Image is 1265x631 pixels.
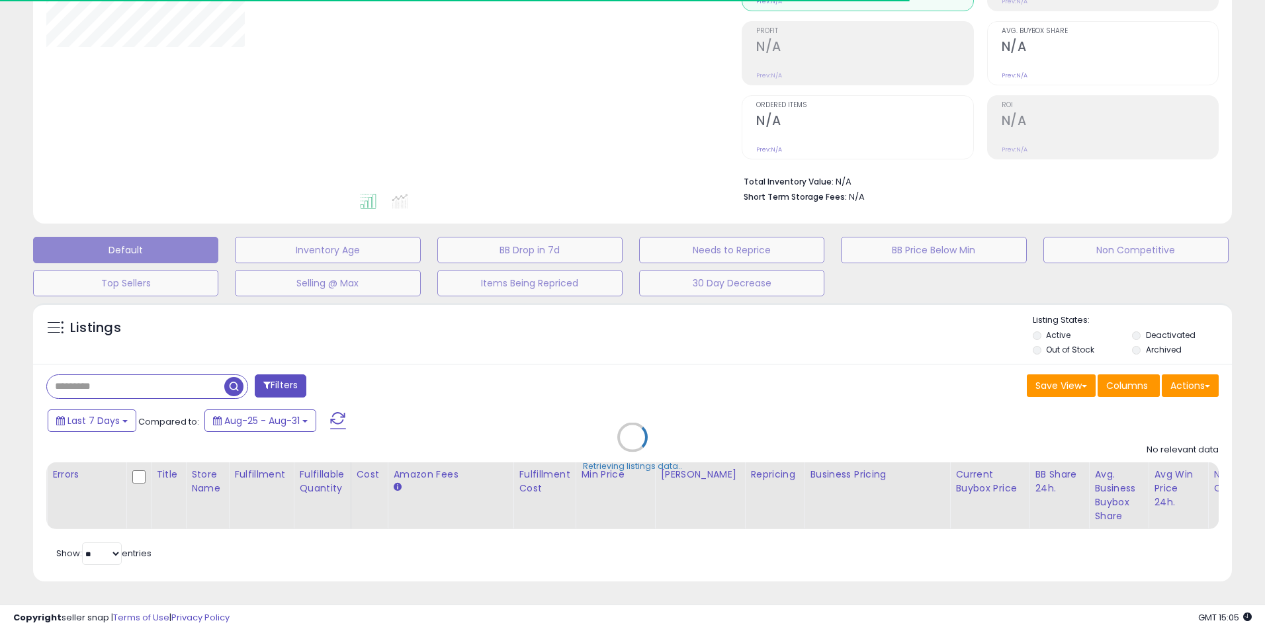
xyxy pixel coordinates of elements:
b: Total Inventory Value: [744,176,834,187]
small: Prev: N/A [1002,146,1027,153]
button: Non Competitive [1043,237,1229,263]
h2: N/A [756,113,973,131]
span: Profit [756,28,973,35]
a: Privacy Policy [171,611,230,624]
div: seller snap | | [13,612,230,624]
span: 2025-09-8 15:05 GMT [1198,611,1252,624]
button: Top Sellers [33,270,218,296]
small: Prev: N/A [1002,71,1027,79]
button: Default [33,237,218,263]
button: BB Price Below Min [841,237,1026,263]
li: N/A [744,173,1209,189]
a: Terms of Use [113,611,169,624]
small: Prev: N/A [756,146,782,153]
small: Prev: N/A [756,71,782,79]
h2: N/A [756,39,973,57]
strong: Copyright [13,611,62,624]
button: Needs to Reprice [639,237,824,263]
span: N/A [849,190,865,203]
span: Avg. Buybox Share [1002,28,1218,35]
h2: N/A [1002,39,1218,57]
button: Selling @ Max [235,270,420,296]
span: Ordered Items [756,102,973,109]
button: 30 Day Decrease [639,270,824,296]
button: BB Drop in 7d [437,237,623,263]
span: ROI [1002,102,1218,109]
button: Inventory Age [235,237,420,263]
button: Items Being Repriced [437,270,623,296]
b: Short Term Storage Fees: [744,191,847,202]
div: Retrieving listings data.. [583,460,682,472]
h2: N/A [1002,113,1218,131]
